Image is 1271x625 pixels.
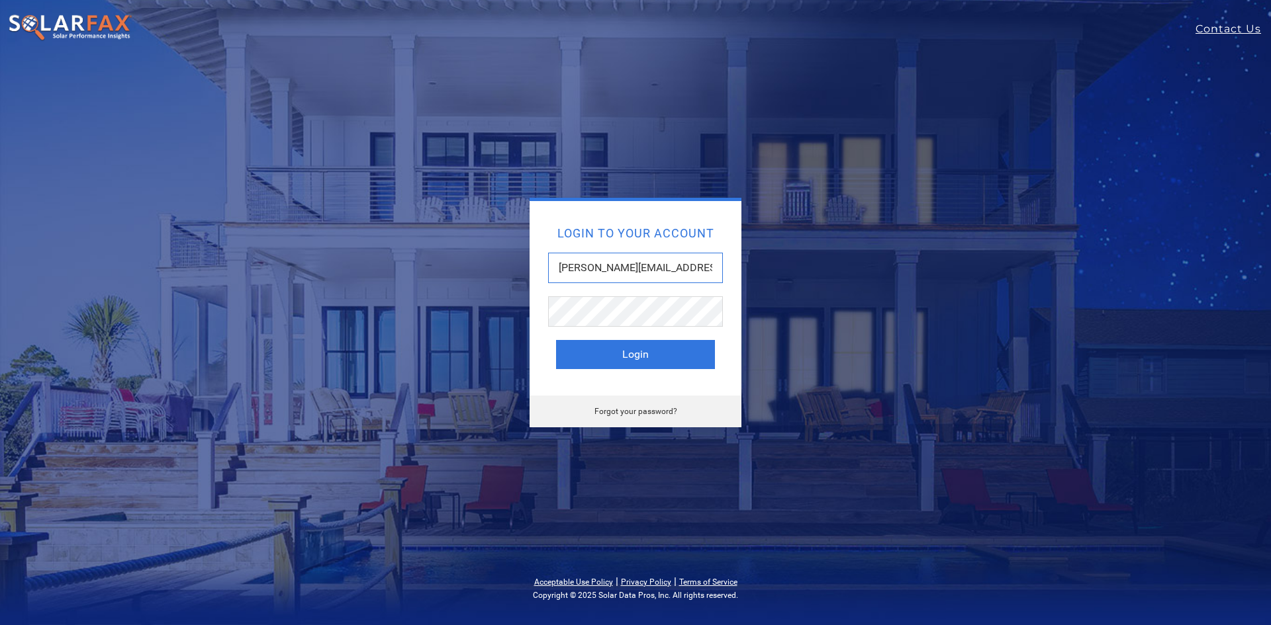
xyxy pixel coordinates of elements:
[621,577,671,587] a: Privacy Policy
[674,575,677,587] span: |
[548,253,723,283] input: Email
[8,14,132,42] img: SolarFax
[679,577,737,587] a: Terms of Service
[594,407,677,416] a: Forgot your password?
[616,575,618,587] span: |
[1196,21,1271,37] a: Contact Us
[556,228,715,239] h2: Login to your account
[534,577,613,587] a: Acceptable Use Policy
[556,340,715,369] button: Login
